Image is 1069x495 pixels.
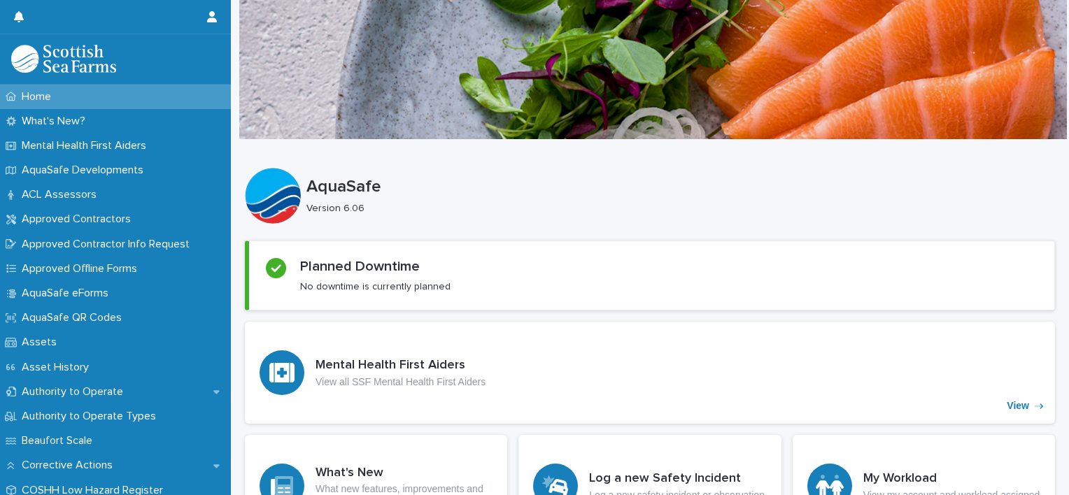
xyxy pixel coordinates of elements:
[16,385,134,399] p: Authority to Operate
[16,434,104,447] p: Beaufort Scale
[16,410,167,423] p: Authority to Operate Types
[316,358,486,373] h3: Mental Health First Aiders
[245,322,1055,424] a: View
[16,336,68,349] p: Assets
[306,177,1049,197] p: AquaSafe
[16,287,120,300] p: AquaSafe eForms
[16,262,148,275] p: Approved Offline Forms
[863,471,1040,487] h3: My Workload
[306,203,1044,215] p: Version 6.06
[16,459,124,472] p: Corrective Actions
[16,164,155,177] p: AquaSafe Developments
[16,311,133,324] p: AquaSafe QR Codes
[316,376,486,388] p: View all SSF Mental Health First Aiders
[16,361,100,374] p: Asset History
[300,258,420,275] h2: Planned Downtime
[1007,400,1029,412] p: View
[16,238,201,251] p: Approved Contractor Info Request
[300,280,451,293] p: No downtime is currently planned
[589,471,765,487] h3: Log a new Safety Incident
[316,466,493,481] h3: What's New
[16,188,108,201] p: ACL Assessors
[16,115,97,128] p: What's New?
[16,90,62,103] p: Home
[11,45,116,73] img: bPIBxiqnSb2ggTQWdOVV
[16,139,157,152] p: Mental Health First Aiders
[16,213,142,226] p: Approved Contractors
